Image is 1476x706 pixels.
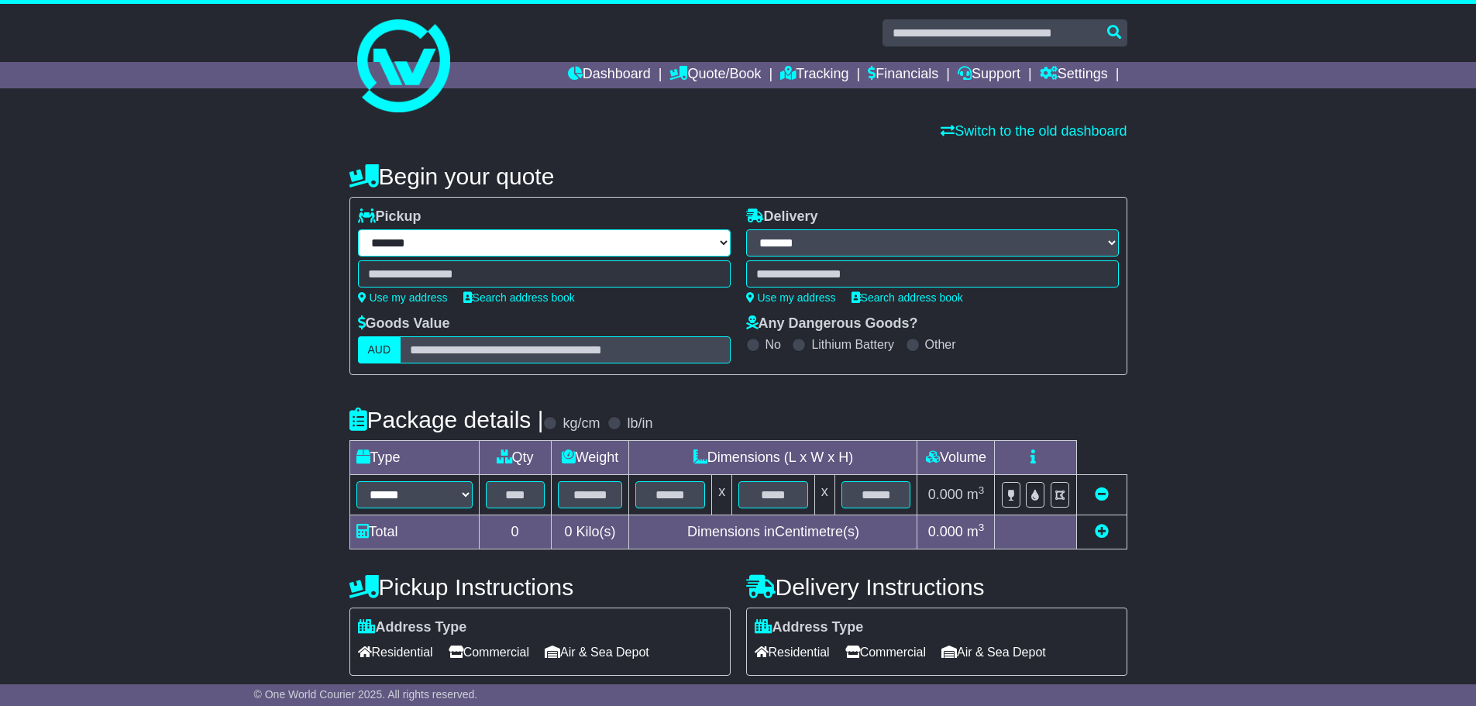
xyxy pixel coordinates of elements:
h4: Pickup Instructions [349,574,731,600]
span: Commercial [449,640,529,664]
label: kg/cm [563,415,600,432]
td: Total [349,515,479,549]
label: AUD [358,336,401,363]
h4: Package details | [349,407,544,432]
a: Tracking [780,62,848,88]
label: Address Type [358,619,467,636]
label: Address Type [755,619,864,636]
span: m [967,487,985,502]
h4: Begin your quote [349,164,1127,189]
td: x [814,475,834,515]
td: Kilo(s) [551,515,629,549]
label: Other [925,337,956,352]
a: Add new item [1095,524,1109,539]
span: 0 [564,524,572,539]
td: Dimensions in Centimetre(s) [629,515,917,549]
span: Residential [755,640,830,664]
span: Air & Sea Depot [545,640,649,664]
a: Switch to the old dashboard [941,123,1127,139]
span: m [967,524,985,539]
label: Pickup [358,208,421,226]
span: Air & Sea Depot [941,640,1046,664]
span: Residential [358,640,433,664]
td: Type [349,441,479,475]
label: No [766,337,781,352]
td: 0 [479,515,551,549]
a: Use my address [358,291,448,304]
label: Any Dangerous Goods? [746,315,918,332]
td: Qty [479,441,551,475]
a: Dashboard [568,62,651,88]
a: Search address book [463,291,575,304]
td: Volume [917,441,995,475]
a: Search address book [852,291,963,304]
a: Use my address [746,291,836,304]
td: x [712,475,732,515]
span: 0.000 [928,487,963,502]
label: lb/in [627,415,652,432]
a: Support [958,62,1020,88]
td: Weight [551,441,629,475]
sup: 3 [979,484,985,496]
span: © One World Courier 2025. All rights reserved. [254,688,478,701]
label: Delivery [746,208,818,226]
a: Quote/Book [669,62,761,88]
span: Commercial [845,640,926,664]
a: Settings [1040,62,1108,88]
label: Lithium Battery [811,337,894,352]
a: Remove this item [1095,487,1109,502]
label: Goods Value [358,315,450,332]
a: Financials [868,62,938,88]
span: 0.000 [928,524,963,539]
h4: Delivery Instructions [746,574,1127,600]
td: Dimensions (L x W x H) [629,441,917,475]
sup: 3 [979,522,985,533]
